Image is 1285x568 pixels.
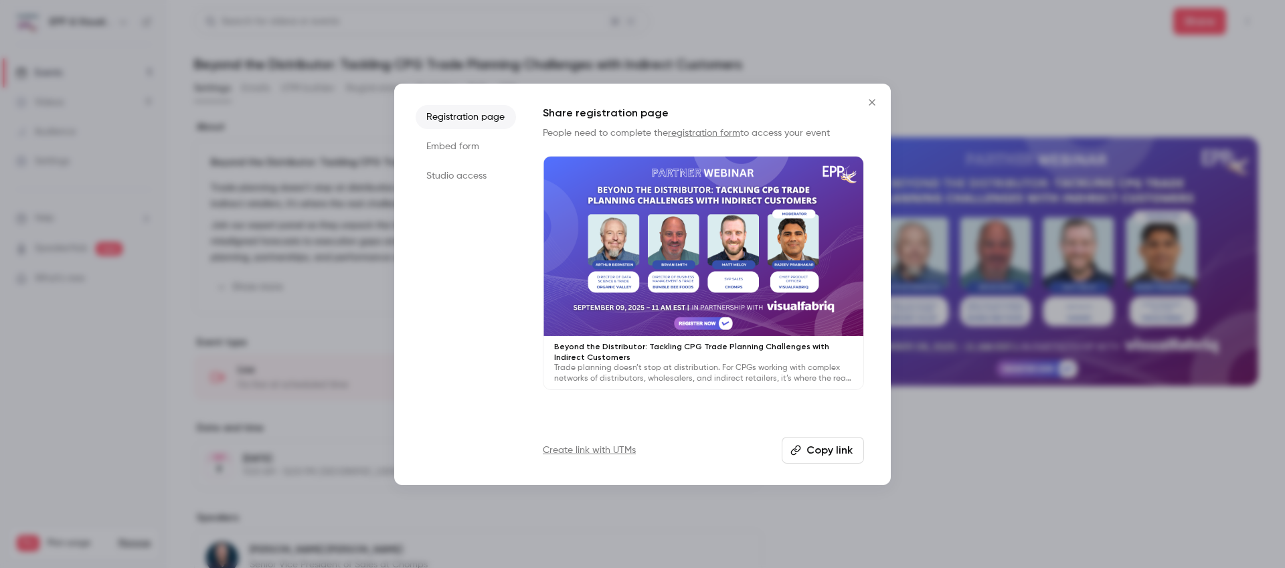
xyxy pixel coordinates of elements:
[416,134,516,159] li: Embed form
[543,156,864,391] a: Beyond the Distributor: Tackling CPG Trade Planning Challenges with Indirect CustomersTrade plann...
[543,444,636,457] a: Create link with UTMs
[554,363,853,384] p: Trade planning doesn’t stop at distribution. For CPGs working with complex networks of distributo...
[543,105,864,121] h1: Share registration page
[416,105,516,129] li: Registration page
[668,128,740,138] a: registration form
[416,164,516,188] li: Studio access
[859,89,885,116] button: Close
[782,437,864,464] button: Copy link
[543,126,864,140] p: People need to complete the to access your event
[554,341,853,363] p: Beyond the Distributor: Tackling CPG Trade Planning Challenges with Indirect Customers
